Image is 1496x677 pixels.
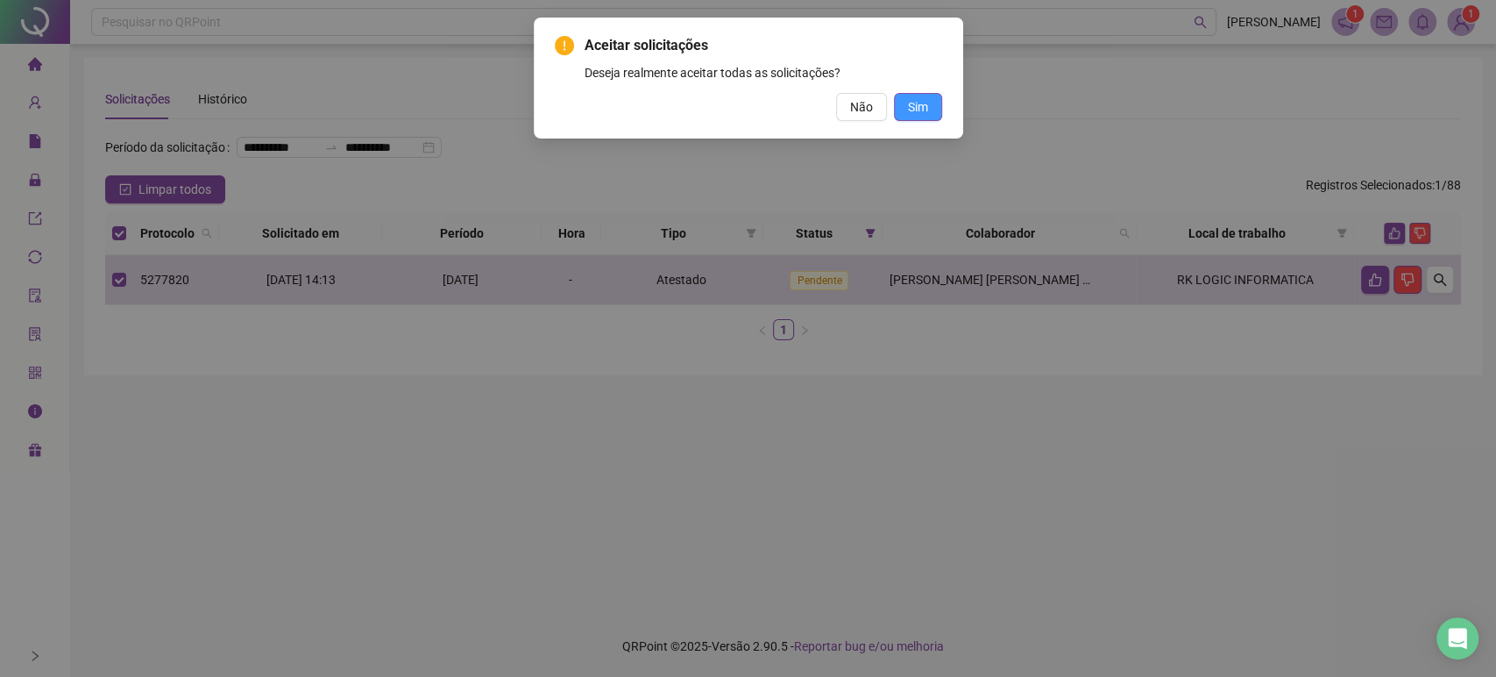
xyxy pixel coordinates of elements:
[836,93,887,121] button: Não
[585,63,942,82] div: Deseja realmente aceitar todas as solicitações?
[850,97,873,117] span: Não
[555,36,574,55] span: exclamation-circle
[585,35,942,56] span: Aceitar solicitações
[908,97,928,117] span: Sim
[1436,617,1478,659] div: Open Intercom Messenger
[894,93,942,121] button: Sim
